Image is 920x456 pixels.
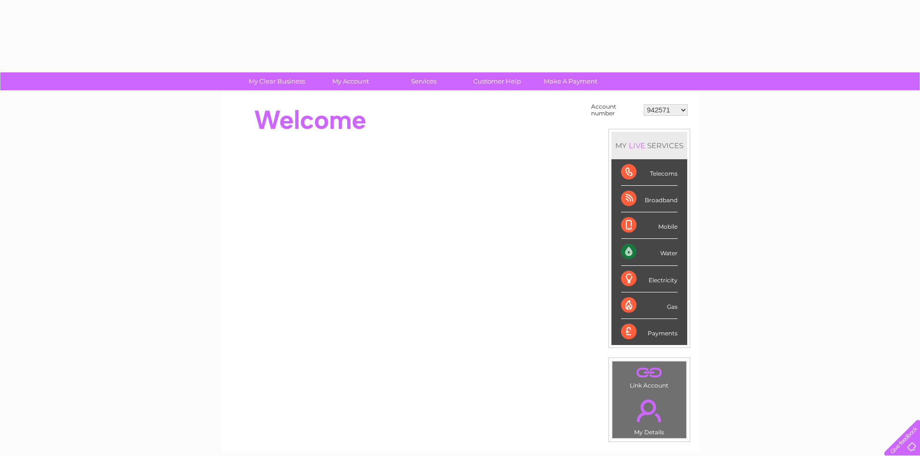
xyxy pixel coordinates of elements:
td: Link Account [612,361,687,391]
a: Make A Payment [531,72,610,90]
div: LIVE [627,141,647,150]
a: My Clear Business [237,72,317,90]
div: Electricity [621,266,678,292]
div: Gas [621,292,678,319]
div: Broadband [621,186,678,212]
div: Telecoms [621,159,678,186]
td: Account number [589,101,641,119]
div: Mobile [621,212,678,239]
a: Customer Help [457,72,537,90]
a: . [615,364,684,381]
td: My Details [612,391,687,439]
a: My Account [311,72,390,90]
div: Water [621,239,678,265]
a: Services [384,72,464,90]
div: Payments [621,319,678,345]
a: . [615,394,684,428]
div: MY SERVICES [611,132,687,159]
